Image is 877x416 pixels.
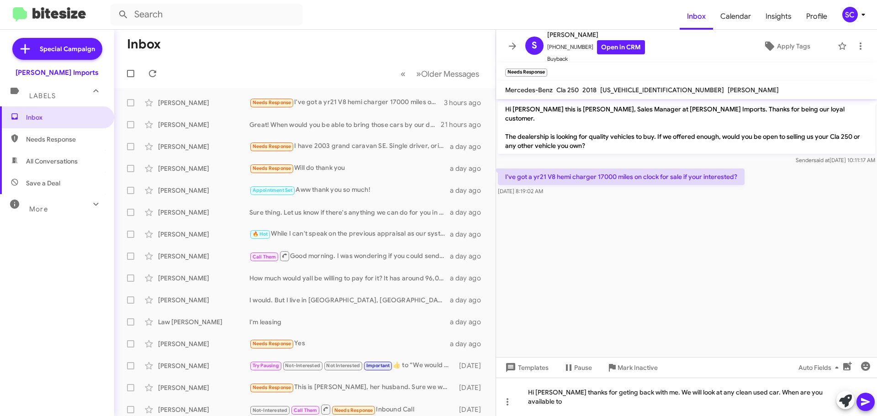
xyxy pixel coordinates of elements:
[618,359,658,376] span: Mark Inactive
[454,405,488,414] div: [DATE]
[450,274,488,283] div: a day ago
[158,142,249,151] div: [PERSON_NAME]
[253,363,279,369] span: Try Pausing
[450,252,488,261] div: a day ago
[496,359,556,376] button: Templates
[29,92,56,100] span: Labels
[158,164,249,173] div: [PERSON_NAME]
[450,295,488,305] div: a day ago
[253,143,291,149] span: Needs Response
[249,382,454,393] div: This is [PERSON_NAME], her husband. Sure we would be interested in selling it
[505,68,547,77] small: Needs Response
[29,205,48,213] span: More
[740,38,833,54] button: Apply Tags
[158,383,249,392] div: [PERSON_NAME]
[249,97,444,108] div: I've got a yr21 V8 hemi charger 17000 miles on clock for sale if your interested?
[450,164,488,173] div: a day ago
[798,359,842,376] span: Auto Fields
[450,186,488,195] div: a day ago
[249,274,450,283] div: How much would yall be willing to pay for it? It has around 96,000 miles on it
[111,4,302,26] input: Search
[326,363,360,369] span: Not Interested
[366,363,390,369] span: Important
[556,359,599,376] button: Pause
[498,188,543,195] span: [DATE] 8:19:02 AM
[253,254,276,260] span: Call Them
[796,157,875,163] span: Sender [DATE] 10:11:17 AM
[249,338,450,349] div: Yes
[158,295,249,305] div: [PERSON_NAME]
[600,86,724,94] span: [US_VEHICLE_IDENTIFICATION_NUMBER]
[249,317,450,326] div: I'm leasing
[127,37,161,52] h1: Inbox
[498,169,745,185] p: I've got a yr21 V8 hemi charger 17000 miles on clock for sale if your interested?
[421,69,479,79] span: Older Messages
[26,157,78,166] span: All Conversations
[450,317,488,326] div: a day ago
[411,64,485,83] button: Next
[40,44,95,53] span: Special Campaign
[556,86,579,94] span: Cla 250
[835,7,867,22] button: SC
[416,68,421,79] span: »
[249,141,450,152] div: I have 2003 grand caravan SE. Single driver, original 96k miles
[158,186,249,195] div: [PERSON_NAME]
[582,86,597,94] span: 2018
[249,295,450,305] div: I would. But I live in [GEOGRAPHIC_DATA], [GEOGRAPHIC_DATA] now
[158,274,249,283] div: [PERSON_NAME]
[450,142,488,151] div: a day ago
[599,359,665,376] button: Mark Inactive
[814,157,829,163] span: said at
[441,120,488,129] div: 21 hours ago
[253,231,268,237] span: 🔥 Hot
[158,252,249,261] div: [PERSON_NAME]
[158,98,249,107] div: [PERSON_NAME]
[547,40,645,54] span: [PHONE_NUMBER]
[249,120,441,129] div: Great! When would you be able to bring those cars by our dealership so I can provide a proper app...
[253,407,288,413] span: Not-Interested
[249,185,450,195] div: Aww thank you so much!
[842,7,858,22] div: SC
[249,250,450,262] div: Good morning. I was wondering if you could send me a couple of photos of your vehicle so that I c...
[249,229,450,239] div: While I can't speak on the previous appraisal as our system doesn't save the data that far back, ...
[285,363,320,369] span: Not-Interested
[680,3,713,30] a: Inbox
[505,86,553,94] span: Mercedes-Benz
[799,3,835,30] a: Profile
[450,208,488,217] div: a day ago
[253,165,291,171] span: Needs Response
[395,64,411,83] button: Previous
[249,404,454,415] div: Inbound Call
[253,384,291,390] span: Needs Response
[713,3,758,30] a: Calendar
[401,68,406,79] span: «
[158,230,249,239] div: [PERSON_NAME]
[253,100,291,105] span: Needs Response
[26,113,104,122] span: Inbox
[450,230,488,239] div: a day ago
[334,407,373,413] span: Needs Response
[158,405,249,414] div: [PERSON_NAME]
[294,407,317,413] span: Call Them
[158,361,249,370] div: [PERSON_NAME]
[158,339,249,348] div: [PERSON_NAME]
[26,179,60,188] span: Save a Deal
[777,38,810,54] span: Apply Tags
[158,208,249,217] div: [PERSON_NAME]
[547,29,645,40] span: [PERSON_NAME]
[503,359,549,376] span: Templates
[758,3,799,30] a: Insights
[253,341,291,347] span: Needs Response
[532,38,537,53] span: S
[444,98,488,107] div: 3 hours ago
[253,187,293,193] span: Appointment Set
[249,163,450,174] div: Will do thank you
[454,361,488,370] div: [DATE]
[450,339,488,348] div: a day ago
[12,38,102,60] a: Special Campaign
[791,359,850,376] button: Auto Fields
[498,101,875,154] p: Hi [PERSON_NAME] this is [PERSON_NAME], Sales Manager at [PERSON_NAME] Imports. Thanks for being ...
